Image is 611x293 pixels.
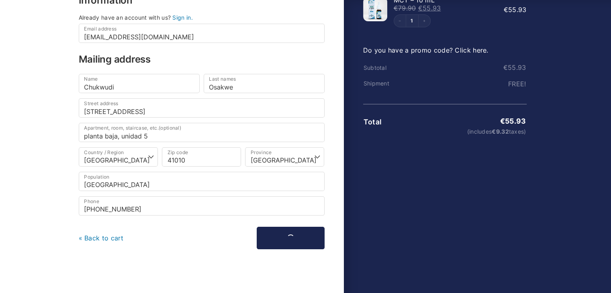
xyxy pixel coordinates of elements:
font: taxes) [509,128,526,135]
input: Phone [79,196,325,216]
font: Already have an account with us? [79,14,171,21]
input: Population [79,172,325,191]
font: Total [364,118,382,126]
font: 1 [411,18,413,24]
font: € [503,63,508,71]
font: € [500,117,505,125]
font: (includes [467,128,492,135]
a: Edit [406,18,418,23]
font: Subtotal [364,64,386,71]
input: Email address [79,24,325,43]
font: 79.90 [398,4,416,12]
input: Name [79,74,200,93]
font: 55.93 [505,117,526,125]
font: 55.93 [508,63,526,71]
font: € [418,4,423,12]
button: Increase [418,15,430,27]
button: Decrement [394,15,406,27]
font: € [492,128,496,135]
font: € [504,6,508,14]
input: Last names [204,74,325,93]
font: 9.32 [496,128,509,135]
a: Do you have a promo code? Click here. [363,46,488,54]
input: Apartment, room, staircase, etc. (optional) [79,123,325,142]
font: Shipment [364,80,389,87]
font: FREE! [508,79,526,87]
input: Street address [79,98,325,118]
font: Mailing address [79,53,151,65]
a: « Back to cart [79,234,124,242]
font: € [394,4,398,12]
input: Zip code [162,147,241,167]
a: Sign in. [172,14,192,21]
font: 55.93 [508,6,527,14]
font: 55.93 [423,4,441,12]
